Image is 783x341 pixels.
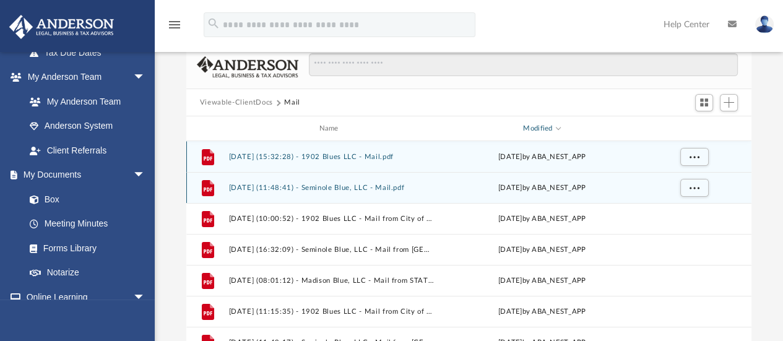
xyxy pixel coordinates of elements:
[228,277,434,285] button: [DATE] (08:01:12) - Madison Blue, LLC - Mail from STATE FARM FIRE AND CASUALTY COMPANY.pdf
[695,94,714,111] button: Switch to Grid View
[228,123,433,134] div: Name
[17,236,152,261] a: Forms Library
[680,148,708,166] button: More options
[228,153,434,161] button: [DATE] (15:32:28) - 1902 Blues LLC - Mail.pdf
[17,138,158,163] a: Client Referrals
[17,89,152,114] a: My Anderson Team
[9,65,158,90] a: My Anderson Teamarrow_drop_down
[439,123,644,134] div: Modified
[192,123,223,134] div: id
[755,15,774,33] img: User Pic
[133,285,158,310] span: arrow_drop_down
[439,244,645,256] div: [DATE] by ABA_NEST_APP
[284,97,300,108] button: Mail
[720,94,738,111] button: Add
[309,53,738,77] input: Search files and folders
[9,285,158,309] a: Online Learningarrow_drop_down
[17,212,158,236] a: Meeting Minutes
[439,183,645,194] div: [DATE] by ABA_NEST_APP
[439,306,645,317] div: [DATE] by ABA_NEST_APP
[17,114,158,139] a: Anderson System
[167,24,182,32] a: menu
[228,184,434,192] button: [DATE] (11:48:41) - Seminole Blue, LLC - Mail.pdf
[439,275,645,287] div: [DATE] by ABA_NEST_APP
[6,15,118,39] img: Anderson Advisors Platinum Portal
[167,17,182,32] i: menu
[228,246,434,254] button: [DATE] (16:32:09) - Seminole Blue, LLC - Mail from [GEOGRAPHIC_DATA][US_STATE] Credit Union.pdf
[228,215,434,223] button: [DATE] (10:00:52) - 1902 Blues LLC - Mail from City of Tampa Utilities.pdf
[17,40,164,65] a: Tax Due Dates
[17,187,152,212] a: Box
[207,17,220,30] i: search
[17,261,158,285] a: Notarize
[9,163,158,188] a: My Documentsarrow_drop_down
[133,163,158,188] span: arrow_drop_down
[439,152,645,163] div: [DATE] by ABA_NEST_APP
[650,123,737,134] div: id
[228,308,434,316] button: [DATE] (11:15:35) - 1902 Blues LLC - Mail from City of Tampa Utilities.pdf
[200,97,273,108] button: Viewable-ClientDocs
[439,214,645,225] div: [DATE] by ABA_NEST_APP
[680,179,708,197] button: More options
[133,65,158,90] span: arrow_drop_down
